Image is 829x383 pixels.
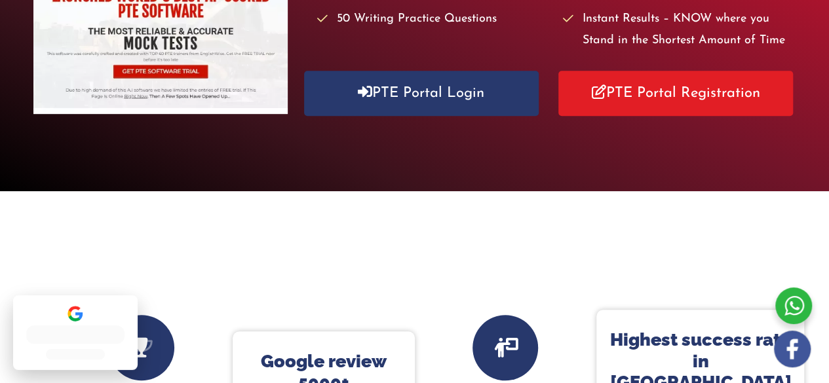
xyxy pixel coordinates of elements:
[317,9,550,30] li: 50 Writing Practice Questions
[562,9,796,52] li: Instant Results – KNOW where you Stand in the Shortest Amount of Time
[304,71,539,116] a: PTE Portal Login
[774,331,811,367] img: white-facebook.png
[558,71,793,116] a: PTE Portal Registration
